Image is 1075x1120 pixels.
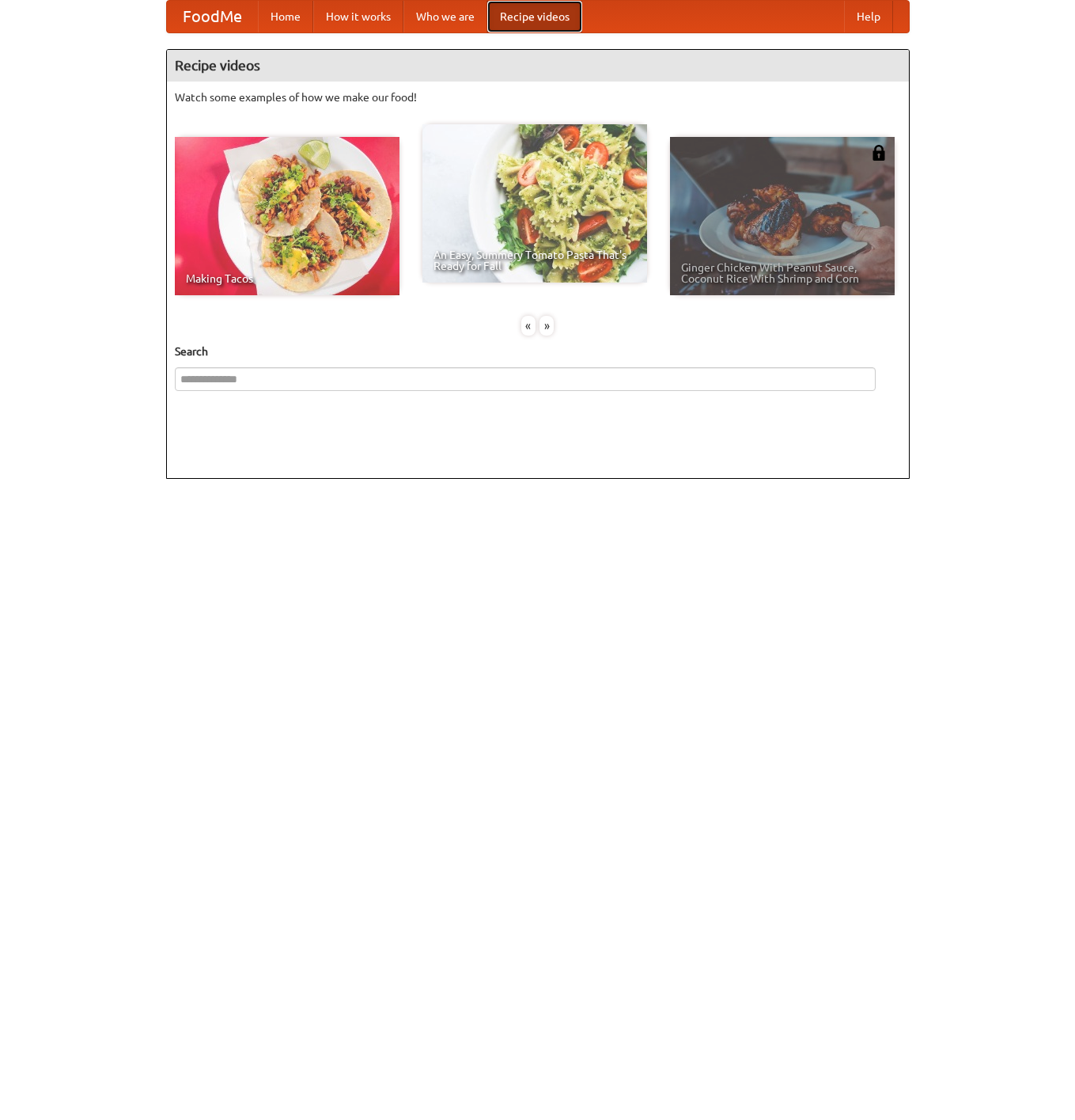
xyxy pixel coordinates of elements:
a: Help [844,1,893,32]
a: FoodMe [167,1,258,32]
a: How it works [313,1,403,32]
span: Making Tacos [186,273,388,284]
p: Watch some examples of how we make our food! [175,89,901,105]
span: An Easy, Summery Tomato Pasta That's Ready for Fall [433,249,636,271]
h4: Recipe videos [167,50,909,82]
a: Recipe videos [487,1,582,32]
h5: Search [175,344,901,359]
a: Making Tacos [175,137,399,295]
a: Home [258,1,313,32]
a: An Easy, Summery Tomato Pasta That's Ready for Fall [422,124,647,283]
div: « [521,316,536,336]
a: Who we are [403,1,487,32]
div: » [539,316,554,336]
img: 483408.png [871,145,887,161]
